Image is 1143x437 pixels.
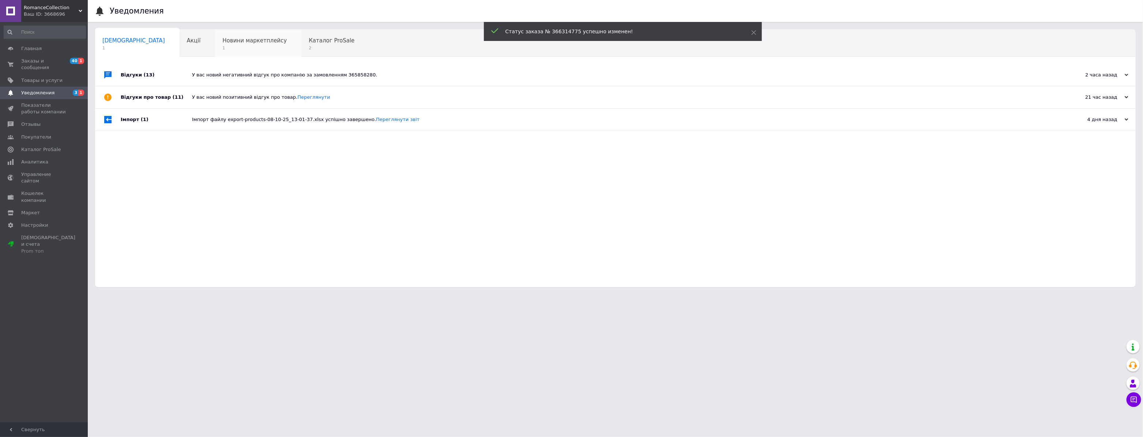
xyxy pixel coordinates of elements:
[1055,72,1128,78] div: 2 часа назад
[309,37,354,44] span: Каталог ProSale
[121,109,192,131] div: Імпорт
[222,37,287,44] span: Новини маркетплейсу
[21,234,75,255] span: [DEMOGRAPHIC_DATA] и счета
[121,64,192,86] div: Відгуки
[505,28,733,35] div: Статус заказа № 366314775 успешно изменен!
[192,116,1055,123] div: Імпорт файлу export-products-08-10-25_13-01-37.xlsx успішно завершено.
[297,94,330,100] a: Переглянути
[102,45,165,51] span: 1
[1055,94,1128,101] div: 21 час назад
[78,58,84,64] span: 1
[24,4,79,11] span: RomanceCollection
[21,134,51,140] span: Покупатели
[70,58,78,64] span: 40
[110,7,164,15] h1: Уведомления
[21,146,61,153] span: Каталог ProSale
[192,94,1055,101] div: У вас новий позитивний відгук про товар.
[121,86,192,108] div: Відгуки про товар
[192,72,1055,78] div: У вас новий негативний відгук про компанію за замовленням 365858280.
[21,77,63,84] span: Товары и услуги
[309,45,354,51] span: 2
[21,102,68,115] span: Показатели работы компании
[4,26,86,39] input: Поиск
[222,45,287,51] span: 1
[21,159,48,165] span: Аналитика
[141,117,148,122] span: (1)
[21,45,42,52] span: Главная
[24,11,88,18] div: Ваш ID: 3668696
[1127,392,1141,407] button: Чат с покупателем
[73,90,79,96] span: 3
[173,94,184,100] span: (11)
[21,190,68,203] span: Кошелек компании
[21,222,48,229] span: Настройки
[21,58,68,71] span: Заказы и сообщения
[21,171,68,184] span: Управление сайтом
[78,90,84,96] span: 1
[187,37,201,44] span: Акції
[21,210,40,216] span: Маркет
[376,117,420,122] a: Переглянути звіт
[102,37,165,44] span: [DEMOGRAPHIC_DATA]
[1055,116,1128,123] div: 4 дня назад
[21,121,41,128] span: Отзывы
[21,90,54,96] span: Уведомления
[144,72,155,78] span: (13)
[21,248,75,255] div: Prom топ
